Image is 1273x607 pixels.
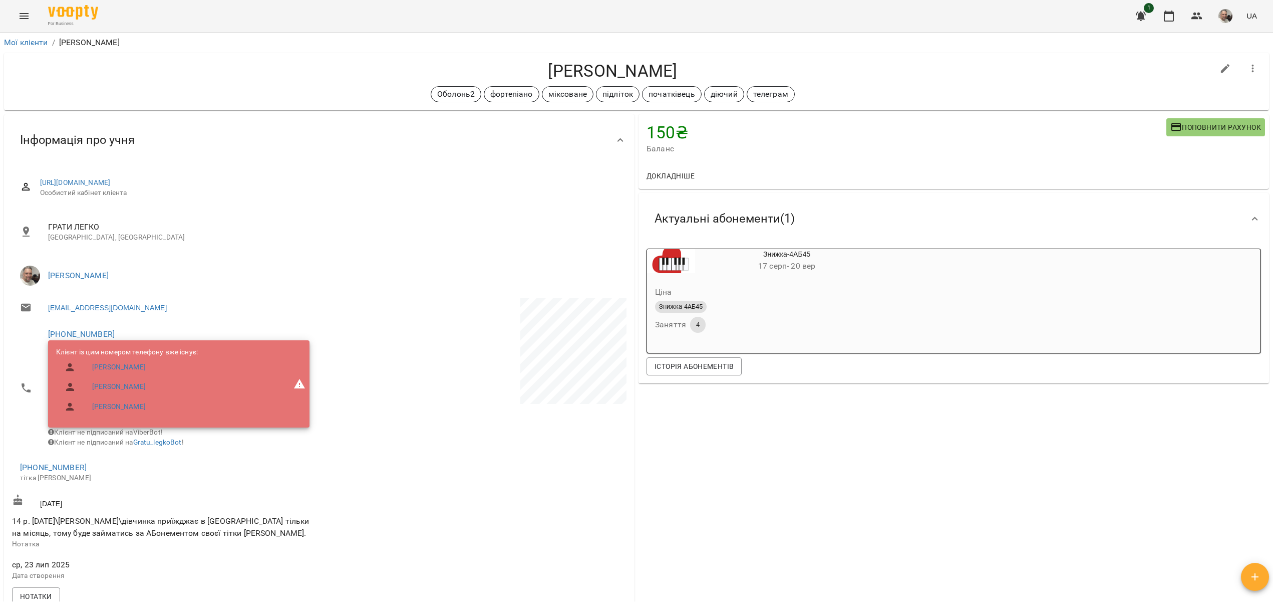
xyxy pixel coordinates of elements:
[437,88,475,100] p: Оболонь2
[1166,118,1265,136] button: Поповнити рахунок
[12,559,317,571] span: ср, 23 лип 2025
[647,170,695,182] span: Докладніше
[602,88,633,100] p: підліток
[20,473,309,483] p: тітка [PERSON_NAME]
[4,37,1269,49] nav: breadcrumb
[52,37,55,49] li: /
[1218,9,1232,23] img: c6e0b29f0dc4630df2824b8ec328bb4d.jpg
[1242,7,1261,25] button: UA
[548,88,587,100] p: міксоване
[1246,11,1257,21] span: UA
[12,61,1213,81] h4: [PERSON_NAME]
[431,86,481,102] div: Оболонь2
[639,193,1269,245] div: Актуальні абонементи(1)
[92,382,146,392] a: [PERSON_NAME]
[48,5,98,20] img: Voopty Logo
[20,590,52,602] span: Нотатки
[133,438,182,446] a: Gratu_legkoBot
[704,86,744,102] div: діючий
[48,271,109,280] a: [PERSON_NAME]
[695,249,878,273] div: Знижка-4АБ45
[1144,3,1154,13] span: 1
[48,329,115,339] a: [PHONE_NUMBER]
[92,402,146,412] a: [PERSON_NAME]
[56,347,198,421] ul: Клієнт із цим номером телефону вже існує:
[542,86,593,102] div: міксоване
[647,357,742,375] button: Історія абонементів
[48,303,167,313] a: [EMAIL_ADDRESS][DOMAIN_NAME]
[20,463,87,472] a: [PHONE_NUMBER]
[655,360,734,372] span: Історія абонементів
[48,221,618,233] span: ГРАТИ ЛЕГКО
[649,88,695,100] p: початківець
[711,88,738,100] p: діючий
[647,249,695,273] div: Знижка-4АБ45
[12,539,317,549] p: Нотатка
[1170,121,1261,133] span: Поповнити рахунок
[48,428,163,436] span: Клієнт не підписаний на ViberBot!
[747,86,795,102] div: телеграм
[490,88,532,100] p: фортепіано
[48,233,618,243] p: [GEOGRAPHIC_DATA], [GEOGRAPHIC_DATA]
[753,88,788,100] p: телеграм
[643,167,699,185] button: Докладніше
[484,86,539,102] div: фортепіано
[4,38,48,47] a: Мої клієнти
[647,143,1166,155] span: Баланс
[690,320,706,329] span: 4
[59,37,120,49] p: [PERSON_NAME]
[12,587,60,605] button: Нотатки
[12,4,36,28] button: Menu
[655,302,707,311] span: Знижка-4АБ45
[758,261,815,271] span: 17 серп - 20 вер
[596,86,640,102] div: підліток
[20,132,135,148] span: Інформація про учня
[48,438,184,446] span: Клієнт не підписаний на !
[647,122,1166,143] h4: 150 ₴
[48,21,98,27] span: For Business
[12,516,309,538] span: 14 р. [DATE]\[PERSON_NAME]\дівчинка приїжджає в [GEOGRAPHIC_DATA] тільки на місяць, тому буде зай...
[10,492,320,511] div: [DATE]
[655,285,672,299] h6: Ціна
[655,318,686,332] h6: Заняття
[642,86,702,102] div: початківець
[655,211,795,227] span: Актуальні абонементи ( 1 )
[40,178,111,186] a: [URL][DOMAIN_NAME]
[92,362,146,372] a: [PERSON_NAME]
[4,114,634,166] div: Інформація про учня
[40,188,618,198] span: Особистий кабінет клієнта
[20,266,40,286] img: Юрій ГАЛІС
[647,249,878,345] button: Знижка-4АБ4517 серп- 20 верЦінаЗнижка-4АБ45Заняття4
[12,571,317,581] p: Дата створення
